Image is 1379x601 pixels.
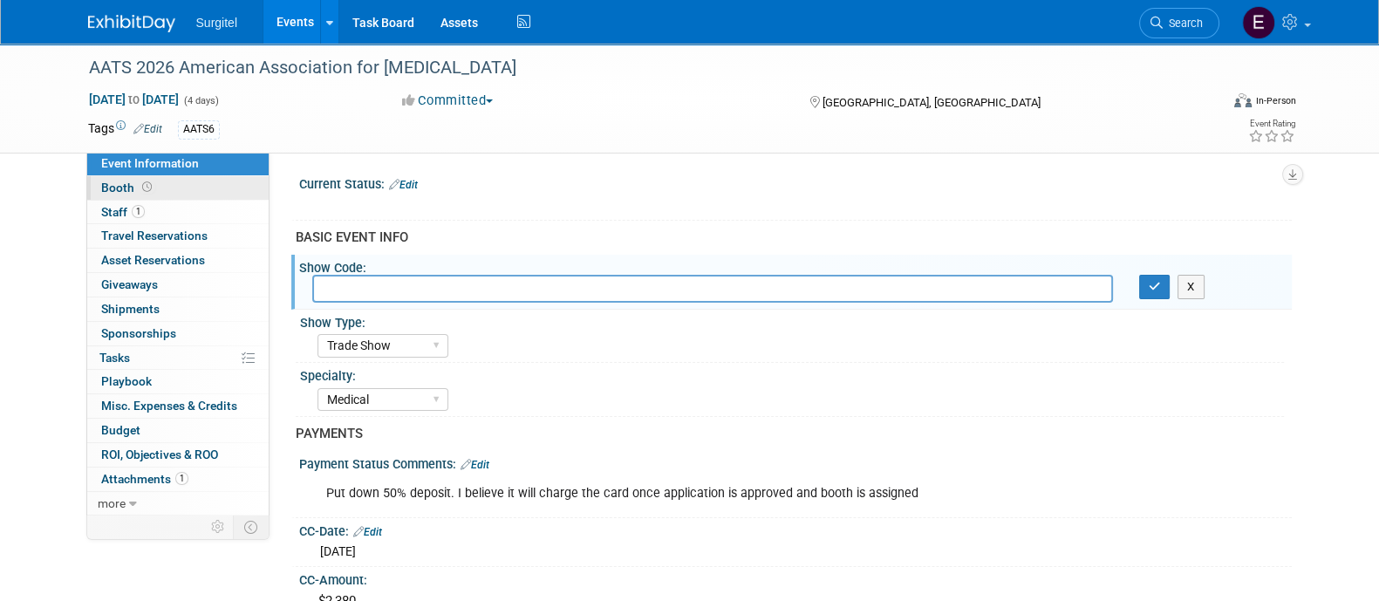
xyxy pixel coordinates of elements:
[1163,17,1203,30] span: Search
[87,346,269,370] a: Tasks
[299,171,1292,194] div: Current Status:
[87,201,269,224] a: Staff1
[98,496,126,510] span: more
[101,302,160,316] span: Shipments
[101,374,152,388] span: Playbook
[101,253,205,267] span: Asset Reservations
[88,15,175,32] img: ExhibitDay
[101,229,208,242] span: Travel Reservations
[178,120,220,139] div: AATS6
[133,123,162,135] a: Edit
[320,544,356,558] span: [DATE]
[296,229,1279,247] div: BASIC EVENT INFO
[132,205,145,218] span: 1
[299,567,1292,589] div: CC-Amount:
[87,176,269,200] a: Booth
[1242,6,1275,39] img: Event Coordinator
[300,310,1284,331] div: Show Type:
[101,423,140,437] span: Budget
[99,351,130,365] span: Tasks
[101,277,158,291] span: Giveaways
[101,181,155,195] span: Booth
[396,92,500,110] button: Committed
[1254,94,1295,107] div: In-Person
[87,322,269,345] a: Sponsorships
[299,451,1292,474] div: Payment Status Comments:
[87,443,269,467] a: ROI, Objectives & ROO
[87,492,269,516] a: more
[87,152,269,175] a: Event Information
[87,297,269,321] a: Shipments
[101,205,145,219] span: Staff
[1139,8,1219,38] a: Search
[87,224,269,248] a: Travel Reservations
[87,249,269,272] a: Asset Reservations
[139,181,155,194] span: Booth not reserved yet
[314,476,1100,511] div: Put down 50% deposit. I believe it will charge the card once application is approved and booth is...
[182,95,219,106] span: (4 days)
[299,255,1292,277] div: Show Code:
[87,273,269,297] a: Giveaways
[1178,275,1205,299] button: X
[87,419,269,442] a: Budget
[1116,91,1296,117] div: Event Format
[1234,93,1252,107] img: Format-Inperson.png
[101,156,199,170] span: Event Information
[87,394,269,418] a: Misc. Expenses & Credits
[461,459,489,471] a: Edit
[83,52,1193,84] div: AATS 2026 American Association for [MEDICAL_DATA]
[233,516,269,538] td: Toggle Event Tabs
[126,92,142,106] span: to
[203,516,234,538] td: Personalize Event Tab Strip
[299,518,1292,541] div: CC-Date:
[87,370,269,393] a: Playbook
[101,472,188,486] span: Attachments
[88,120,162,140] td: Tags
[300,363,1284,385] div: Specialty:
[1247,120,1294,128] div: Event Rating
[389,179,418,191] a: Edit
[296,425,1279,443] div: PAYMENTS
[353,526,382,538] a: Edit
[87,468,269,491] a: Attachments1
[101,447,218,461] span: ROI, Objectives & ROO
[101,399,237,413] span: Misc. Expenses & Credits
[196,16,237,30] span: Surgitel
[101,326,176,340] span: Sponsorships
[88,92,180,107] span: [DATE] [DATE]
[175,472,188,485] span: 1
[823,96,1041,109] span: [GEOGRAPHIC_DATA], [GEOGRAPHIC_DATA]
